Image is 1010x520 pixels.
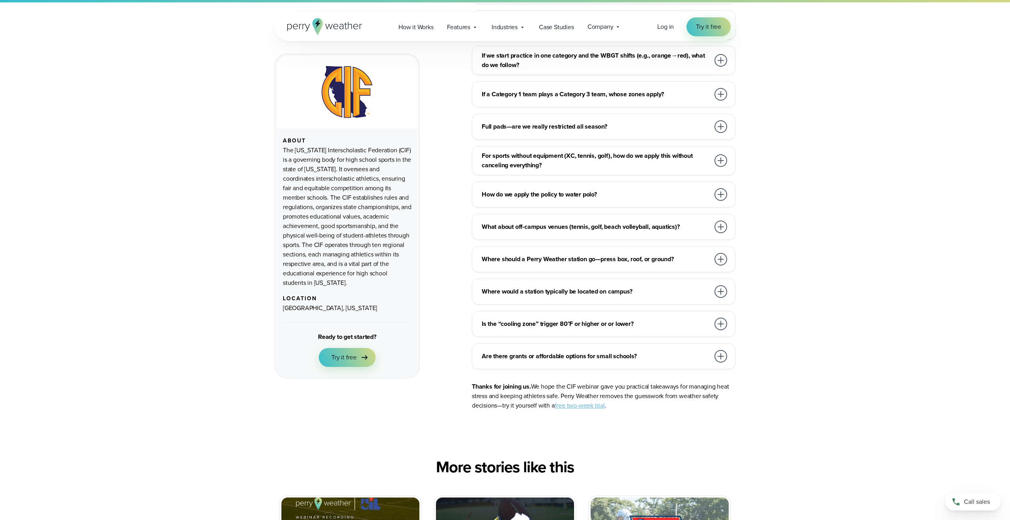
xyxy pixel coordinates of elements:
[482,287,710,296] h3: Where would a station typically be located on campus?
[482,122,710,131] h3: Full pads—are we really restricted all season?
[482,222,710,232] h3: What about off-campus venues (tennis, golf, beach volleyball, aquatics)?
[945,493,1001,511] a: Call sales
[964,497,990,507] span: Call sales
[657,22,674,31] span: Log in
[539,22,574,32] span: Case Studies
[318,332,376,342] div: Ready to get started?
[555,401,605,410] a: free two-week trial
[482,51,710,70] h3: If we start practice in one category and the WBGT shifts (e.g., orange→red), what do we follow?
[472,382,531,391] strong: Thanks for joining us.
[398,22,434,32] span: How it Works
[482,352,710,361] h3: Are there grants or affordable options for small schools?
[657,22,674,32] a: Log in
[283,138,411,144] div: About
[331,353,357,362] span: Try it free
[482,319,710,329] h3: Is the “cooling zone” trigger 80°F or higher or or lower?
[392,19,440,35] a: How it Works
[283,303,411,313] div: [GEOGRAPHIC_DATA], [US_STATE]
[587,22,613,32] span: Company
[482,190,710,199] h3: How do we apply the policy to water polo?
[472,382,735,410] p: We hope the CIF webinar gave you practical takeaways for managing heat stress and keeping athlete...
[275,458,735,477] h2: More stories like this
[492,22,518,32] span: Industries
[532,19,581,35] a: Case Studies
[447,22,470,32] span: Features
[283,296,411,302] div: Location
[283,146,411,288] div: The [US_STATE] Interscholastic Federation (CIF) is a governing body for high school sports in the...
[482,90,710,99] h3: If a Category 1 team plays a Category 3 team, whose zones apply?
[319,348,376,367] a: Try it free
[482,254,710,264] h3: Where should a Perry Weather station go—press box, roof, or ground?
[482,151,710,170] h3: For sports without equipment (XC, tennis, golf), how do we apply this without canceling everything?
[686,17,731,36] a: Try it free
[696,22,721,32] span: Try it free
